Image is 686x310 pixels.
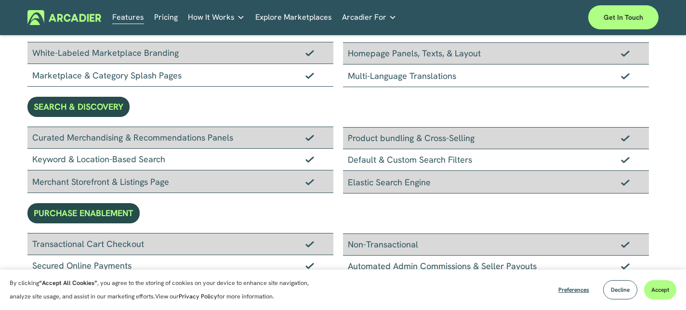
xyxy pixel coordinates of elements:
[558,286,589,294] span: Preferences
[621,156,630,163] img: Checkmark
[27,170,333,193] div: Merchant Storefront & Listings Page
[154,10,178,25] a: Pricing
[27,233,333,255] div: Transactional Cart Checkout
[27,97,130,117] div: SEARCH & DISCOVERY
[342,10,396,25] a: folder dropdown
[343,149,649,171] div: Default & Custom Search Filters
[343,65,649,87] div: Multi-Language Translations
[343,171,649,194] div: Elastic Search Engine
[611,286,630,294] span: Decline
[112,10,144,25] a: Features
[27,10,101,25] img: Arcadier
[603,280,637,299] button: Decline
[27,42,333,64] div: White-Labeled Marketplace Branding
[588,5,659,29] a: Get in touch
[621,73,630,79] img: Checkmark
[188,11,235,24] span: How It Works
[179,292,217,300] a: Privacy Policy
[305,241,314,247] img: Checkmark
[305,72,314,79] img: Checkmark
[343,42,649,65] div: Homepage Panels, Texts, & Layout
[305,179,314,185] img: Checkmark
[621,263,630,270] img: Checkmark
[39,279,97,287] strong: “Accept All Cookies”
[621,179,630,186] img: Checkmark
[10,276,323,303] p: By clicking , you agree to the storing of cookies on your device to enhance site navigation, anal...
[27,203,140,223] div: PURCHASE ENABLEMENT
[188,10,245,25] a: folder dropdown
[638,264,686,310] iframe: Chat Widget
[621,241,630,248] img: Checkmark
[305,134,314,141] img: Checkmark
[343,233,649,256] div: Non-Transactional
[551,280,596,299] button: Preferences
[343,256,649,277] div: Automated Admin Commissions & Seller Payouts
[255,10,332,25] a: Explore Marketplaces
[27,127,333,149] div: Curated Merchandising & Recommendations Panels
[305,262,314,269] img: Checkmark
[621,135,630,142] img: Checkmark
[27,149,333,170] div: Keyword & Location-Based Search
[342,11,386,24] span: Arcadier For
[27,255,333,277] div: Secured Online Payments
[305,50,314,56] img: Checkmark
[621,50,630,57] img: Checkmark
[305,156,314,163] img: Checkmark
[27,64,333,87] div: Marketplace & Category Splash Pages
[343,127,649,149] div: Product bundling & Cross-Selling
